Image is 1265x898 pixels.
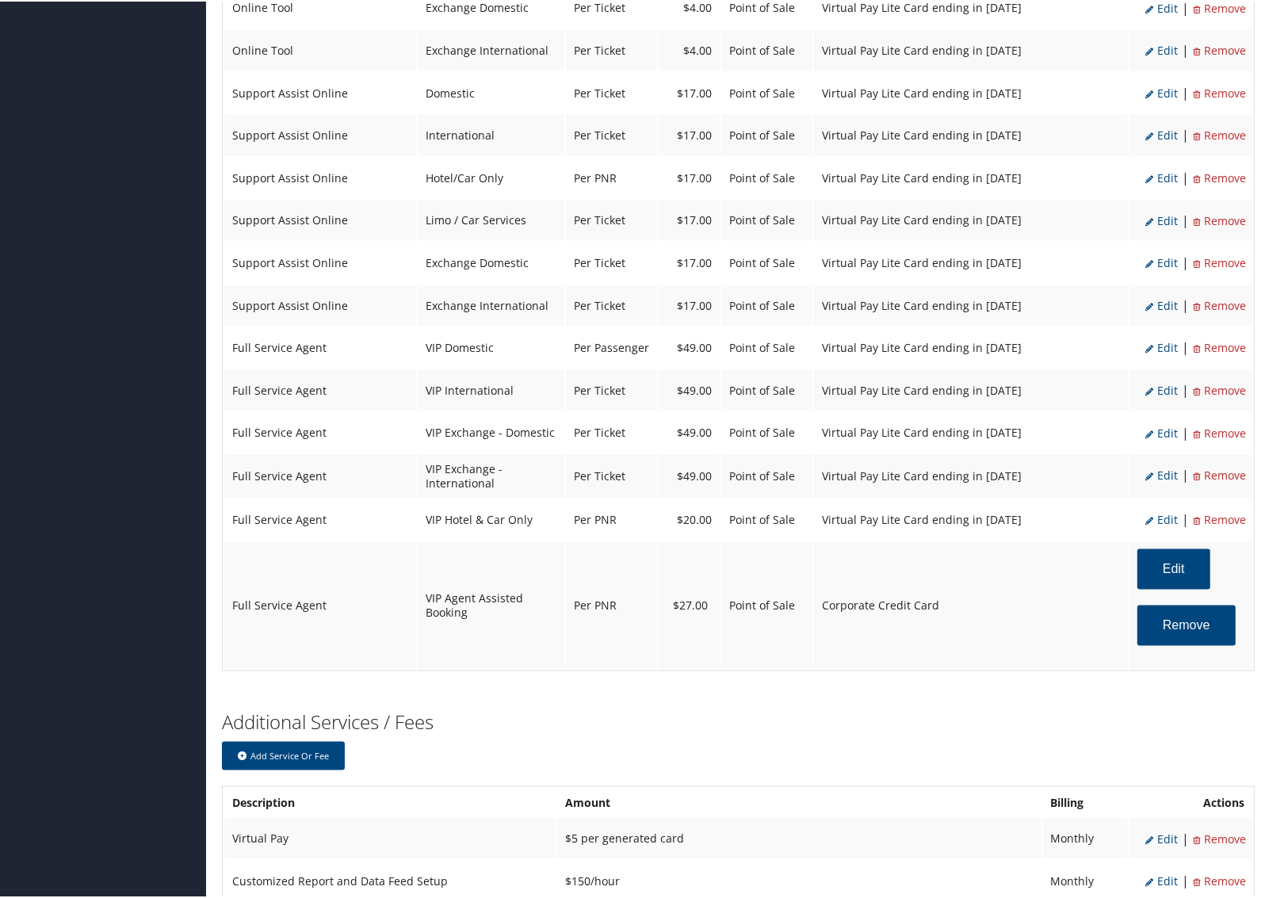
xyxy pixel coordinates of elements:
span: Edit [1145,381,1178,396]
span: Remove [1193,126,1246,141]
span: Edit [1145,296,1178,311]
td: $17.00 [659,156,720,197]
td: $49.00 [659,411,720,453]
span: Edit [1145,424,1178,439]
span: Remove [1193,338,1246,353]
td: VIP International [418,369,564,410]
td: Limo / Car Services [418,199,564,240]
td: VIP Hotel & Car Only [418,498,564,539]
td: VIP Domestic [418,326,564,367]
td: $49.00 [659,326,720,367]
td: VIP Exchange - Domestic [418,411,564,453]
td: $17.00 [659,113,720,155]
th: Amount [557,787,1041,816]
td: Support Assist Online [224,156,416,197]
td: Monthly [1043,817,1128,858]
span: Edit [1145,212,1178,227]
td: Virtual Pay Lite Card ending in [DATE] [814,498,1128,539]
td: Exchange International [418,284,564,325]
span: Point of Sale [729,41,795,56]
span: Remove [1193,466,1246,481]
span: Point of Sale [729,423,795,438]
td: International [418,113,564,155]
button: Add Service or Fee [222,740,345,769]
span: Point of Sale [729,126,795,141]
td: Support Assist Online [224,113,416,155]
span: Edit [1145,169,1178,184]
li: | [1178,508,1193,529]
td: Virtual Pay Lite Card ending in [DATE] [814,241,1128,282]
button: Remove [1137,604,1236,644]
td: Virtual Pay Lite Card ending in [DATE] [814,156,1128,197]
li: | [1178,827,1193,848]
td: Full Service Agent [224,498,416,539]
span: Per Ticket [574,84,625,99]
td: Virtual Pay Lite Card ending in [DATE] [814,369,1128,410]
span: Per PNR [574,510,617,525]
td: Virtual Pay [224,817,556,858]
span: Edit [1145,466,1178,481]
span: Per Passenger [574,338,649,353]
td: Support Assist Online [224,199,416,240]
span: Point of Sale [729,254,795,269]
th: Billing [1043,787,1128,816]
span: Remove [1193,424,1246,439]
span: Per Ticket [574,41,625,56]
span: Edit [1145,510,1178,525]
span: Remove [1193,41,1246,56]
td: VIP Agent Assisted Booking [418,541,564,667]
td: $17.00 [659,199,720,240]
span: Remove [1193,212,1246,227]
span: Remove [1193,296,1246,311]
li: | [1178,209,1193,230]
span: Remove [1193,84,1246,99]
span: Remove [1193,254,1246,269]
span: Edit [1145,872,1178,887]
span: Edit [1145,126,1178,141]
span: Remove [1193,872,1246,887]
li: | [1178,39,1193,59]
span: Point of Sale [729,467,795,482]
span: Per Ticket [574,423,625,438]
td: $49.00 [659,453,720,496]
li: | [1178,379,1193,399]
td: Virtual Pay Lite Card ending in [DATE] [814,326,1128,367]
td: Full Service Agent [224,453,416,496]
span: Per Ticket [574,467,625,482]
td: $49.00 [659,369,720,410]
span: Point of Sale [729,169,795,184]
td: Virtual Pay Lite Card ending in [DATE] [814,71,1128,113]
li: | [1178,422,1193,442]
td: Full Service Agent [224,326,416,367]
th: Description [224,787,556,816]
td: Support Assist Online [224,241,416,282]
td: $17.00 [659,241,720,282]
td: Exchange International [418,29,564,70]
td: Exchange Domestic [418,241,564,282]
td: Virtual Pay Lite Card ending in [DATE] [814,113,1128,155]
td: Full Service Agent [224,369,416,410]
span: Per Ticket [574,296,625,311]
td: $4.00 [659,29,720,70]
span: Edit [1145,41,1178,56]
td: $27.00 [659,541,720,667]
span: Remove [1193,510,1246,525]
span: Per PNR [574,169,617,184]
td: Support Assist Online [224,71,416,113]
li: | [1178,166,1193,187]
td: Hotel/Car Only [418,156,564,197]
th: Actions [1129,787,1252,816]
td: Virtual Pay Lite Card ending in [DATE] [814,199,1128,240]
li: | [1178,251,1193,272]
span: Remove [1193,830,1246,845]
td: $17.00 [659,71,720,113]
li: | [1178,869,1193,890]
td: VIP Exchange - International [418,453,564,496]
span: Per PNR [574,596,617,611]
span: Point of Sale [729,84,795,99]
li: | [1178,464,1193,484]
td: Virtual Pay Lite Card ending in [DATE] [814,29,1128,70]
span: Edit [1145,254,1178,269]
td: Corporate Credit Card [814,541,1128,667]
td: Full Service Agent [224,411,416,453]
